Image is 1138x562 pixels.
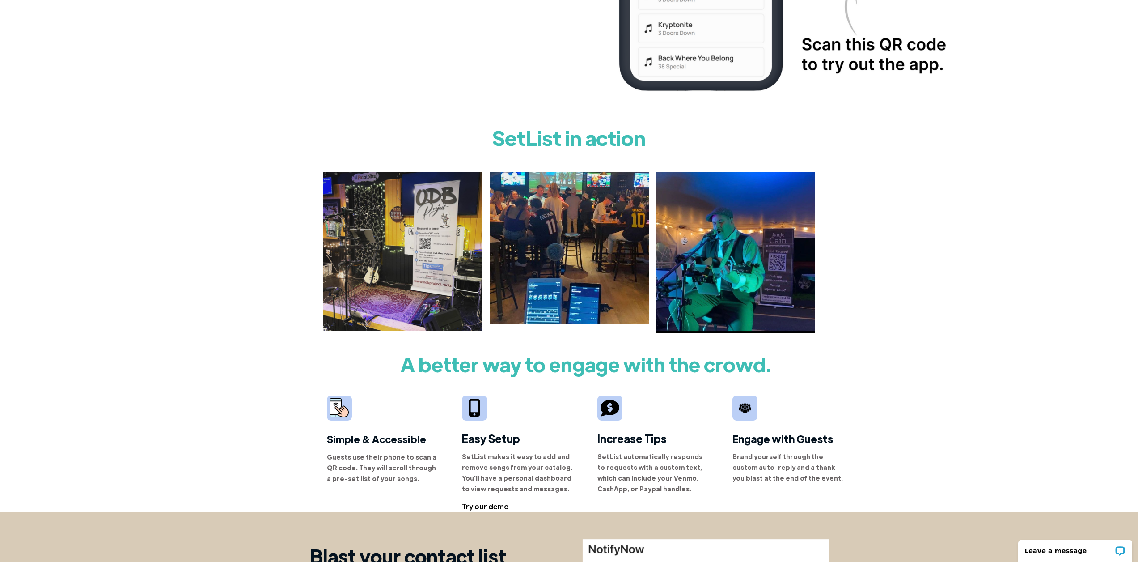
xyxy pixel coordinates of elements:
img: padlock icon [601,399,619,417]
div: Try our demo [462,501,509,512]
strong: SetList automatically responds to requests with a custom text, which can include your Venmo, Cash... [597,452,702,493]
strong: Brand yourself through the custom auto-reply and a thank you blast at the end of the event. [732,452,843,482]
img: photo booth setup [323,172,482,331]
iframe: LiveChat chat widget [1012,534,1138,562]
strong: Increase Tips [597,431,667,445]
img: phone icon [330,398,349,417]
h1: SetList in action [323,119,815,155]
img: iphone icon [469,399,480,417]
strong: Simple & Accessible [327,432,426,445]
strong: Engage with Guests [732,431,833,446]
strong: SetList makes it easy to add and remove songs from your catalog. You'll have a personal dashboard... [462,452,572,493]
img: crowd icon [739,402,751,414]
strong: Guests use their phone to scan a QR code. They will scroll through a pre-set list of your songs. [327,453,436,482]
a: Try our demo [462,501,509,512]
strong: A better way to engage with the crowd. [401,346,772,382]
strong: Easy Setup [462,431,520,445]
